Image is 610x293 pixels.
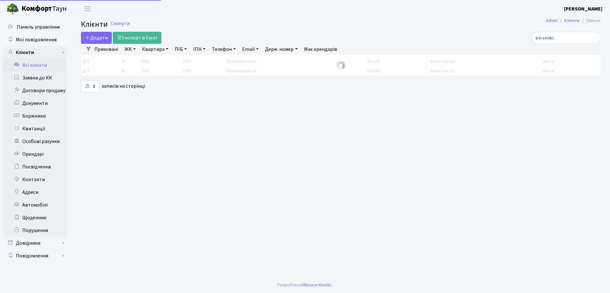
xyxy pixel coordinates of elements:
a: Клієнти [564,17,579,24]
a: Боржники [3,110,67,122]
nav: breadcrumb [536,14,610,27]
span: Додати [85,34,108,41]
a: Додати [81,32,112,44]
a: Адреси [3,186,67,199]
a: [PERSON_NAME] [564,5,602,13]
a: Автомобілі [3,199,67,211]
a: Email [240,44,261,55]
button: Переключити навігацію [79,3,95,14]
a: Скинути [111,21,130,27]
a: Порушення [3,224,67,237]
span: Таун [22,3,67,14]
a: Всі клієнти [3,59,67,72]
a: Admin [546,17,558,24]
a: Квитанції [3,122,67,135]
span: Мої повідомлення [16,36,57,43]
a: Панель управління [3,21,67,33]
a: Довідники [3,237,67,249]
a: Договори продажу [3,84,67,97]
div: Розроблено . [277,282,333,289]
b: Комфорт [22,3,52,14]
a: Заявки до КК [3,72,67,84]
select: записів на сторінці [81,80,99,92]
a: ПІБ [172,44,189,55]
span: Панель управління [17,24,60,31]
a: Посвідчення [3,160,67,173]
a: Контакти [3,173,67,186]
a: ЖК [122,44,138,55]
li: Список [579,17,600,24]
a: Експорт в Excel [113,32,161,44]
img: Обробка... [336,60,346,71]
a: Massive Kinetic [302,282,332,288]
a: Клієнти [3,46,67,59]
a: Має орендарів [302,44,340,55]
input: Пошук... [532,32,600,44]
img: logo.png [6,3,19,15]
a: Мої повідомлення [3,33,67,46]
a: Щоденник [3,211,67,224]
a: Повідомлення [3,249,67,262]
a: Квартира [139,44,171,55]
a: Орендарі [3,148,67,160]
a: Документи [3,97,67,110]
a: ІПН [191,44,208,55]
b: [PERSON_NAME] [564,5,602,12]
label: записів на сторінці [81,80,145,92]
a: Особові рахунки [3,135,67,148]
a: Приховані [92,44,121,55]
a: Телефон [209,44,238,55]
a: Держ. номер [262,44,300,55]
span: Клієнти [81,19,108,30]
